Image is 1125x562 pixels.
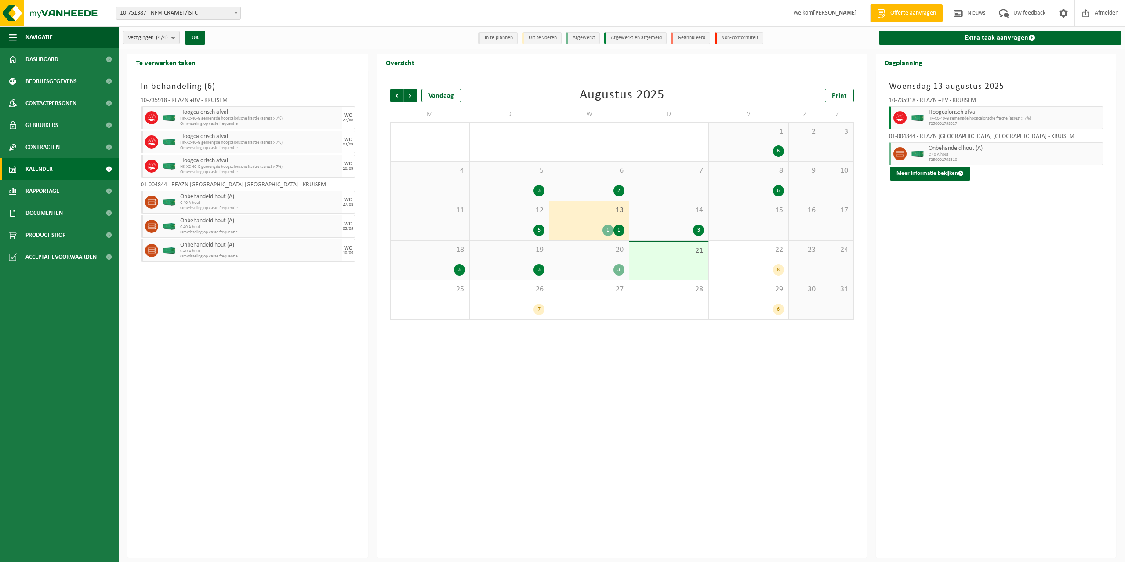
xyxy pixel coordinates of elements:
span: Product Shop [25,224,65,246]
img: HK-XC-40-GN-00 [163,163,176,170]
h2: Te verwerken taken [127,54,204,71]
span: T250001798327 [929,121,1101,127]
span: 29 [713,285,784,294]
span: Contactpersonen [25,92,76,114]
span: 28 [634,285,704,294]
div: 10-735918 - REAZN +BV - KRUISEM [889,98,1103,106]
td: D [470,106,549,122]
span: Vestigingen [128,31,168,44]
td: Z [789,106,821,122]
span: 6 [207,82,212,91]
span: C 40 A hout [180,200,340,206]
span: Documenten [25,202,63,224]
span: C 40 A hout [929,152,1101,157]
div: WO [344,221,352,227]
span: Dashboard [25,48,58,70]
span: Omwisseling op vaste frequentie [180,170,340,175]
div: Vandaag [421,89,461,102]
li: Geannuleerd [671,32,710,44]
img: HK-XC-40-GN-00 [163,115,176,121]
div: 7 [533,304,544,315]
div: 10/09 [343,251,353,255]
span: 21 [634,246,704,256]
span: HK-XC-40-G gemengde hoogcalorische fractie (asrest > 7%) [180,164,340,170]
span: 30 [793,285,817,294]
span: HK-XC-40-G gemengde hoogcalorische fractie (asrest > 7%) [929,116,1101,121]
div: 3 [693,225,704,236]
span: 11 [395,206,465,215]
span: 10-751387 - NFM CRAMET/ISTC [116,7,241,20]
span: C 40 A hout [180,249,340,254]
span: Vorige [390,89,403,102]
div: 01-004844 - REAZN [GEOGRAPHIC_DATA] [GEOGRAPHIC_DATA] - KRUISEM [889,134,1103,142]
span: Omwisseling op vaste frequentie [180,254,340,259]
span: 8 [713,166,784,176]
span: 7 [634,166,704,176]
div: 6 [773,185,784,196]
count: (4/4) [156,35,168,40]
h2: Overzicht [377,54,423,71]
img: HK-XC-40-GN-00 [163,199,176,206]
img: HK-XC-40-GN-00 [163,223,176,230]
div: WO [344,137,352,142]
td: Z [821,106,854,122]
span: Bedrijfsgegevens [25,70,77,92]
td: W [549,106,629,122]
td: M [390,106,470,122]
div: 27/08 [343,118,353,123]
span: 12 [474,206,544,215]
div: WO [344,246,352,251]
span: Omwisseling op vaste frequentie [180,206,340,211]
div: 10-735918 - REAZN +BV - KRUISEM [141,98,355,106]
span: Onbehandeld hout (A) [180,218,340,225]
span: 16 [793,206,817,215]
div: 5 [533,225,544,236]
span: C 40 A hout [180,225,340,230]
span: Volgende [404,89,417,102]
span: Print [832,92,847,99]
div: 1 [602,225,613,236]
div: 8 [773,264,784,276]
li: Afgewerkt en afgemeld [604,32,667,44]
span: Hoogcalorisch afval [180,109,340,116]
h2: Dagplanning [876,54,931,71]
div: 27/08 [343,203,353,207]
img: HK-XC-40-GN-00 [911,151,924,157]
div: 10/09 [343,167,353,171]
div: 1 [613,225,624,236]
span: 15 [713,206,784,215]
span: Omwisseling op vaste frequentie [180,121,340,127]
li: In te plannen [478,32,518,44]
span: Offerte aanvragen [888,9,938,18]
span: Hoogcalorisch afval [180,157,340,164]
span: Kalender [25,158,53,180]
div: WO [344,113,352,118]
span: Onbehandeld hout (A) [929,145,1101,152]
span: 13 [554,206,624,215]
td: D [629,106,709,122]
button: Vestigingen(4/4) [123,31,180,44]
span: Hoogcalorisch afval [180,133,340,140]
a: Extra taak aanvragen [879,31,1122,45]
img: HK-XC-40-GN-00 [911,115,924,121]
span: 4 [395,166,465,176]
div: 03/09 [343,142,353,147]
li: Uit te voeren [522,32,562,44]
div: 3 [454,264,465,276]
div: WO [344,161,352,167]
h3: Woensdag 13 augustus 2025 [889,80,1103,93]
span: 25 [395,285,465,294]
span: Onbehandeld hout (A) [180,193,340,200]
button: OK [185,31,205,45]
li: Non-conformiteit [715,32,763,44]
span: 22 [713,245,784,255]
span: HK-XC-40-G gemengde hoogcalorische fractie (asrest > 7%) [180,116,340,121]
span: 20 [554,245,624,255]
span: Contracten [25,136,60,158]
div: 6 [773,145,784,157]
span: Rapportage [25,180,59,202]
span: Hoogcalorisch afval [929,109,1101,116]
a: Print [825,89,854,102]
span: 5 [474,166,544,176]
img: HK-XC-40-GN-00 [163,139,176,145]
